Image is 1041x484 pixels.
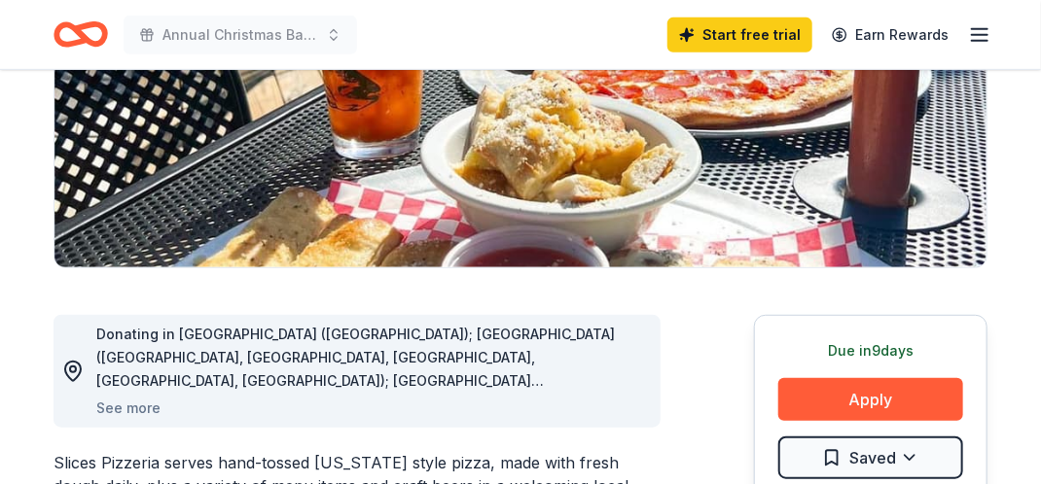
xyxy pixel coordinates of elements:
div: Due in 9 days [778,339,963,363]
button: See more [96,397,161,420]
a: Earn Rewards [820,17,960,52]
button: Annual Christmas Banquet [124,16,357,54]
a: Home [54,12,108,57]
span: Annual Christmas Banquet [162,23,318,47]
button: Apply [778,378,963,421]
span: Saved [849,445,896,470]
button: Saved [778,436,963,479]
a: Start free trial [667,17,812,52]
